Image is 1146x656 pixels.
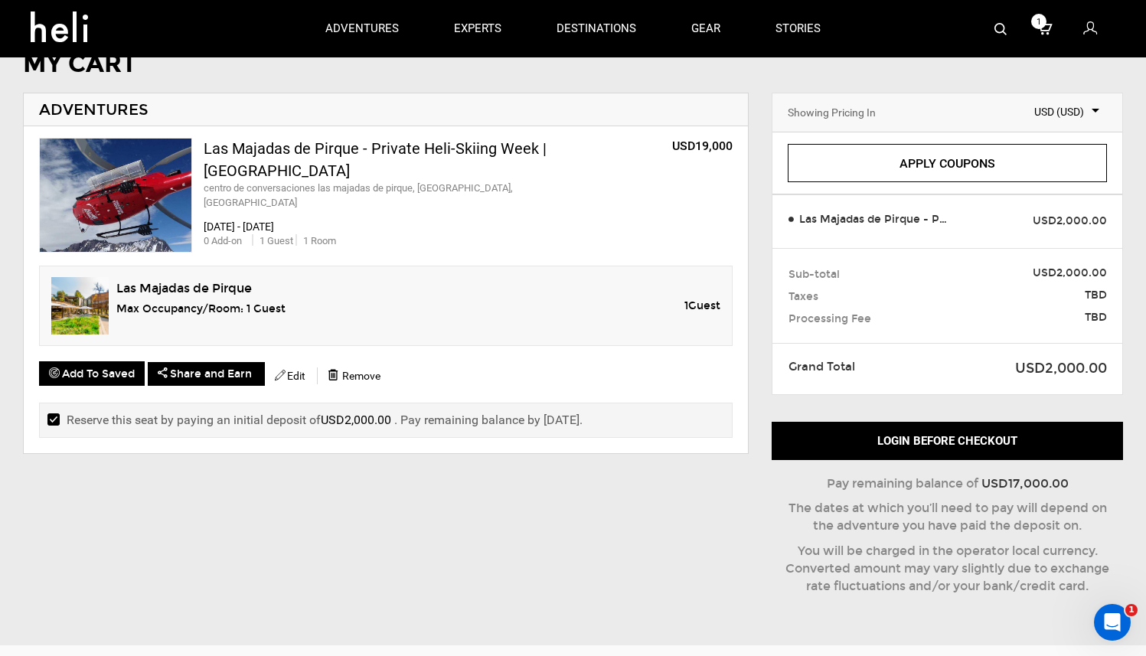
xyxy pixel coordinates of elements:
span: Pay remaining balance of [827,476,978,491]
button: Remove [318,364,390,387]
span: Processing Fee [788,312,871,327]
div: 1 Room [295,234,336,249]
div: [DATE] - [DATE] [204,219,733,234]
span: 1 [1125,604,1138,616]
div: Las Majadas de Pirque [116,277,286,300]
iframe: Intercom live chat [1094,604,1131,641]
span: TBD [959,310,1107,325]
div: centro de conversaciones las majadas de pirque, [GEOGRAPHIC_DATA], [GEOGRAPHIC_DATA] [204,181,574,210]
span: Guest [688,299,720,312]
img: images [40,139,191,252]
span: Sub-total [788,267,840,282]
div: Max Occupancy/Room: 1 Guest [116,300,286,318]
strong: USD17,000.00 [981,476,1069,491]
div: 1 Guest [252,234,293,249]
span: The dates at which you’ll need to pay will depend on the adventure you have paid the deposit on. [788,501,1107,533]
div: Grand Total [777,359,919,375]
div: 1 [684,299,720,314]
p: adventures [325,21,399,37]
button: Edit [265,364,316,387]
h2: ADVENTURES [39,101,733,118]
span: USD (USD) [1011,104,1099,119]
a: Apply Coupons [788,144,1107,182]
button: Add To Saved [39,361,145,386]
span: You will be charged in the operator local currency. Converted amount may vary slightly due to exc... [785,543,1109,593]
span: Remove [342,370,380,382]
span: 0 Add-on [204,235,242,246]
span: Las Majadas de Pirque - Private Heli-Skiing Week | [GEOGRAPHIC_DATA] [796,212,948,227]
img: f5496a3d57ea82da3feb4f86be2fb31b.jpg [51,277,109,335]
div: Las Majadas de Pirque - Private Heli-Skiing Week | [GEOGRAPHIC_DATA] [204,138,574,181]
span: USD2,000.00 [321,413,391,427]
div: USD2,000.00 [931,359,1107,379]
img: search-bar-icon.svg [994,23,1007,35]
div: Showing Pricing In [788,105,876,120]
span: 1 [1031,14,1046,29]
span: USD2,000.00 [1033,214,1107,229]
span: Select box activate [1004,101,1107,119]
button: Login before checkout [772,422,1123,460]
label: Reserve this seat by paying an initial deposit of . Pay remaining balance by [DATE]. [47,411,583,429]
p: experts [454,21,501,37]
strong: USD2,000.00 [1033,266,1107,279]
h1: MY CART [23,51,1123,77]
op: USD19,000 [672,139,733,153]
span: TBD [959,288,1107,303]
p: destinations [557,21,636,37]
span: Share and Earn [148,362,265,386]
span: Taxes [788,289,818,305]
